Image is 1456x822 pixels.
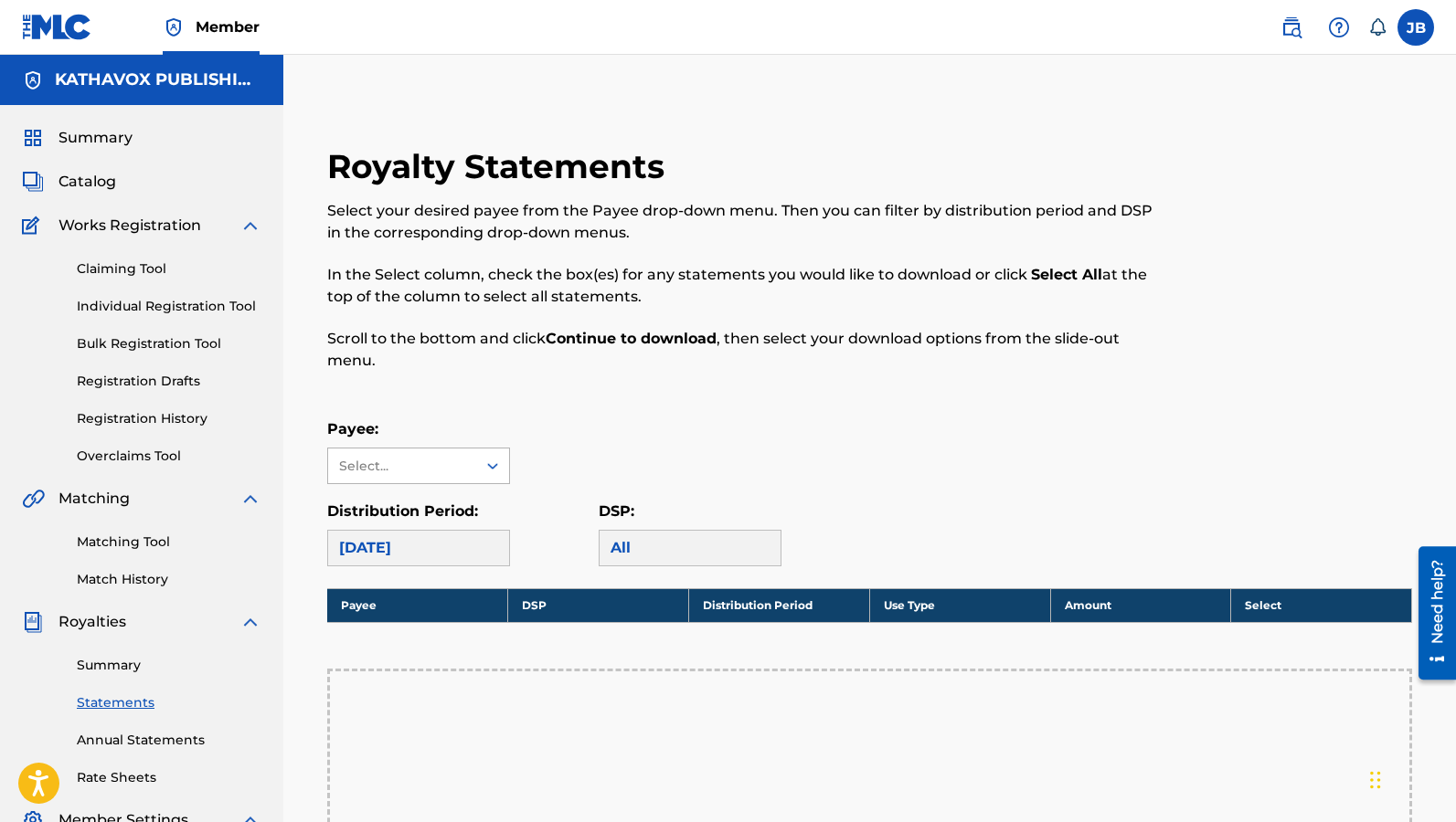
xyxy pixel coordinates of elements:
[77,768,261,787] a: Rate Sheets
[77,297,261,316] a: Individual Registration Tool
[1231,588,1412,622] th: Select
[1281,16,1302,38] img: search
[22,488,45,510] img: Matching
[163,16,185,38] img: Top Rightsholder
[77,334,261,353] a: Bulk Registration Tool
[1328,16,1350,38] img: help
[77,731,261,750] a: Annual Statements
[239,215,261,237] img: expand
[1031,266,1102,283] strong: Select All
[77,656,261,675] a: Summary
[327,328,1163,372] p: Scroll to the bottom and click , then select your download options from the slide-out menu.
[58,127,133,149] span: Summary
[77,532,261,552] a: Matching Tool
[22,611,44,633] img: Royalties
[1273,9,1310,46] a: Public Search
[77,409,261,428] a: Registration History
[22,127,133,149] a: SummarySummary
[1368,18,1387,37] div: Notifications
[339,457,463,476] div: Select...
[58,171,116,193] span: Catalog
[689,588,870,622] th: Distribution Period
[22,127,44,149] img: Summary
[77,693,261,712] a: Statements
[546,330,717,347] strong: Continue to download
[1398,9,1434,46] div: User Menu
[508,588,689,622] th: DSP
[599,502,634,520] label: DSP:
[22,14,92,40] img: MLC Logo
[58,488,130,510] span: Matching
[869,588,1050,622] th: Use Type
[327,588,508,622] th: Payee
[1321,9,1357,46] div: Help
[327,502,478,520] label: Distribution Period:
[239,488,261,510] img: expand
[77,372,261,391] a: Registration Drafts
[58,611,126,633] span: Royalties
[1370,753,1381,807] div: Drag
[327,420,378,437] label: Payee:
[1050,588,1231,622] th: Amount
[77,259,261,279] a: Claiming Tool
[327,200,1163,244] p: Select your desired payee from the Payee drop-down menu. Then you can filter by distribution peri...
[77,570,261,589] a: Match History
[327,146,674,187] h2: Royalty Statements
[22,69,44,91] img: Accounts
[22,171,44,193] img: Catalog
[22,215,46,237] img: Works Registration
[55,69,261,90] h5: KATHAVOX PUBLISHING
[196,16,260,37] span: Member
[58,215,201,237] span: Works Registration
[77,447,261,466] a: Overclaims Tool
[1405,540,1456,687] iframe: Resource Center
[239,611,261,633] img: expand
[327,264,1163,308] p: In the Select column, check the box(es) for any statements you would like to download or click at...
[22,171,116,193] a: CatalogCatalog
[1365,734,1456,822] iframe: Chat Widget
